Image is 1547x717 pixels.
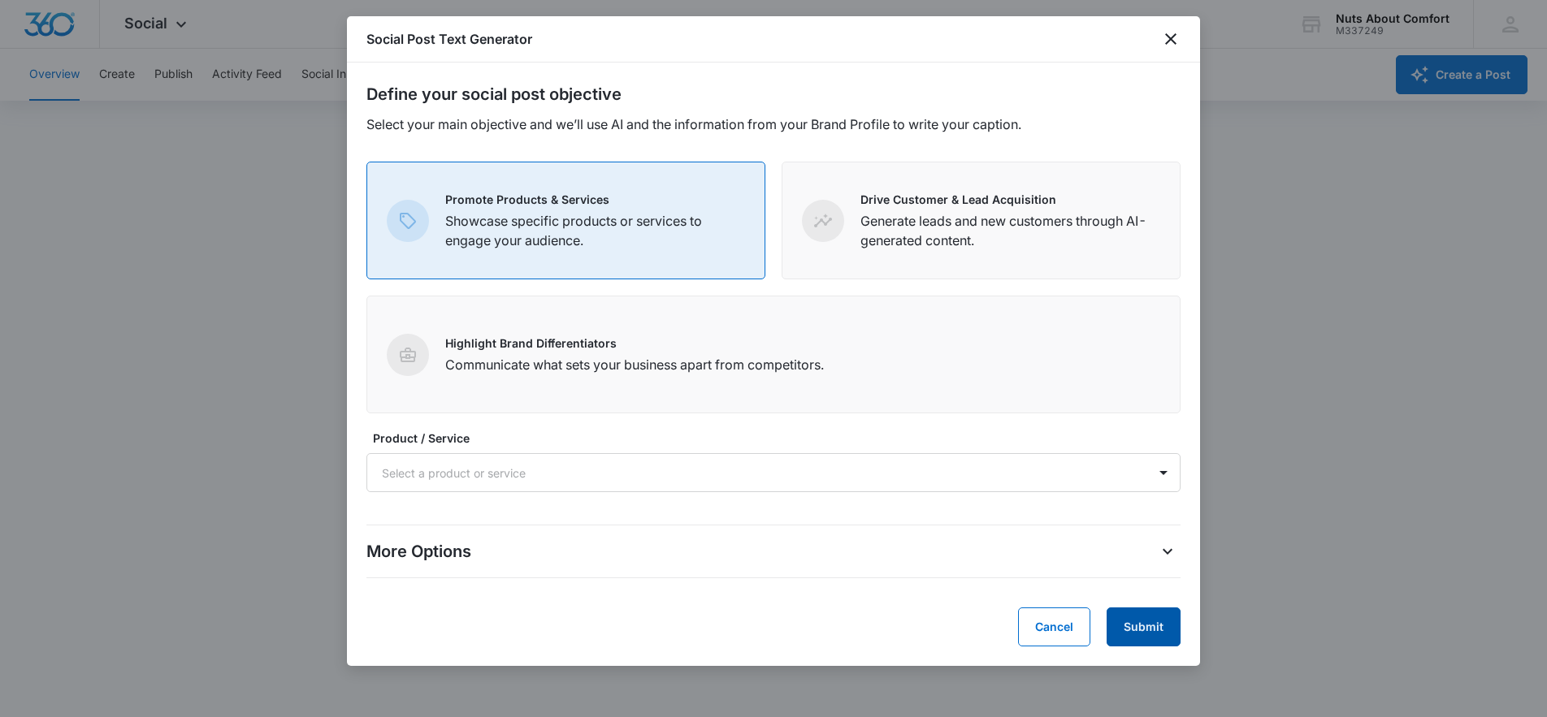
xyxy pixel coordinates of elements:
[860,191,1160,208] p: Drive Customer & Lead Acquisition
[445,191,745,208] p: Promote Products & Services
[366,29,532,49] h1: Social Post Text Generator
[1161,29,1181,49] button: close
[445,355,824,374] p: Communicate what sets your business apart from competitors.
[445,211,745,250] p: Showcase specific products or services to engage your audience.
[366,539,471,564] p: More Options
[366,114,1181,134] p: Select your main objective and we’ll use AI and the information from your Brand Profile to write ...
[373,430,1187,447] label: Product / Service
[1107,607,1181,646] button: Submit
[366,82,1181,106] h2: Define your social post objective
[1155,538,1181,564] button: More Options
[445,335,824,352] p: Highlight Brand Differentiators
[1018,607,1090,646] button: Cancel
[860,211,1160,250] p: Generate leads and new customers through AI-generated content.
